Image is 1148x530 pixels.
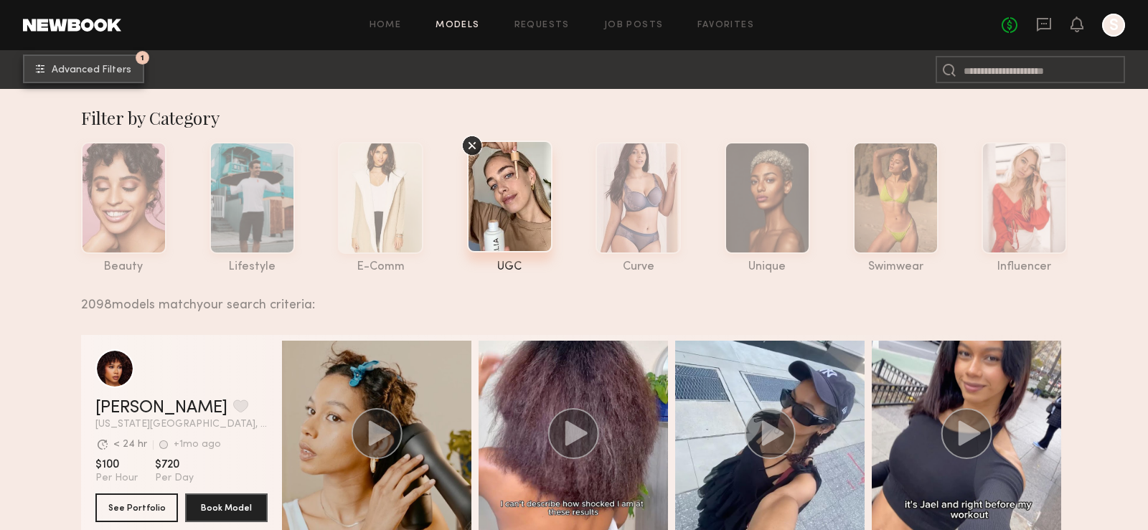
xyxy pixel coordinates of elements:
a: S [1102,14,1125,37]
span: [US_STATE][GEOGRAPHIC_DATA], [GEOGRAPHIC_DATA] [95,420,268,430]
div: influencer [982,261,1067,273]
div: < 24 hr [113,440,147,450]
button: 1Advanced Filters [23,55,144,83]
button: See Portfolio [95,493,178,522]
button: Book Model [185,493,268,522]
span: $720 [155,458,194,472]
div: UGC [467,261,552,273]
div: e-comm [338,261,423,273]
a: Requests [514,21,570,30]
div: 2098 models match your search criteria: [81,282,1056,312]
span: Per Day [155,472,194,485]
span: 1 [141,55,144,61]
a: Home [370,21,402,30]
span: Advanced Filters [52,65,131,75]
div: unique [725,261,810,273]
a: Models [436,21,479,30]
div: swimwear [853,261,938,273]
a: Favorites [697,21,754,30]
span: $100 [95,458,138,472]
div: Filter by Category [81,106,1068,129]
a: [PERSON_NAME] [95,399,227,417]
span: Per Hour [95,472,138,485]
div: lifestyle [210,261,295,273]
a: Job Posts [604,21,664,30]
div: beauty [81,261,166,273]
div: +1mo ago [174,440,221,450]
div: curve [596,261,681,273]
